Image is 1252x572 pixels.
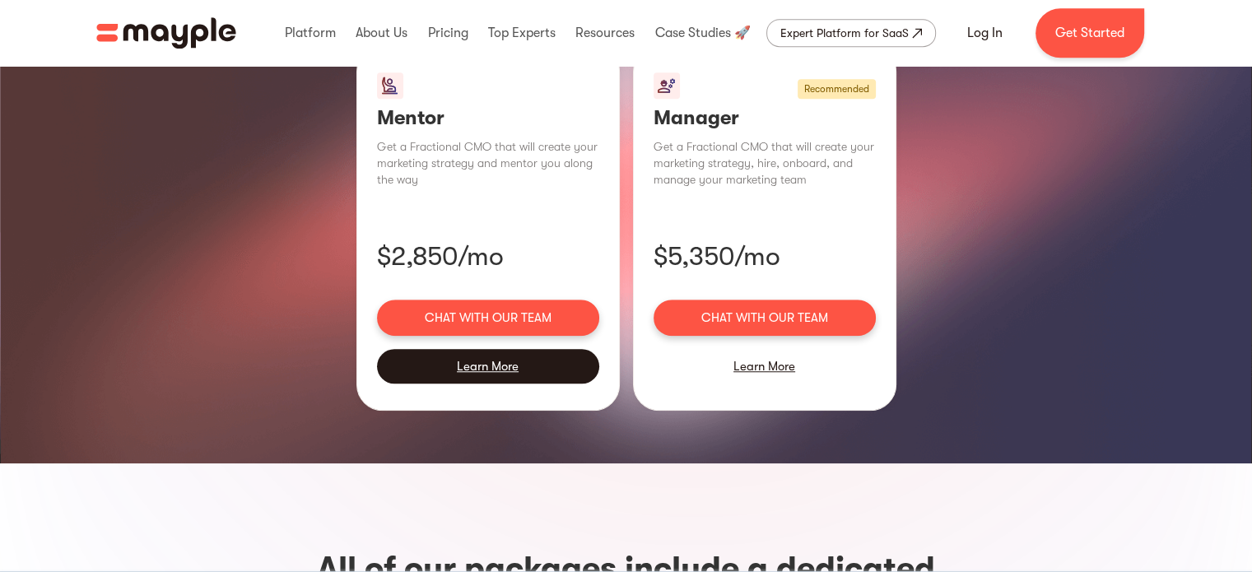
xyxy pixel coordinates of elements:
[484,7,560,59] div: Top Experts
[96,17,236,49] img: Mayple logo
[571,7,639,59] div: Resources
[377,138,599,188] p: Get a Fractional CMO that will create your marketing strategy and mentor you along the way
[654,240,876,273] p: $5,350/mo
[96,17,236,49] a: home
[780,23,909,43] div: Expert Platform for SaaS
[654,300,876,336] a: Chat with our team
[654,138,876,188] p: Get a Fractional CMO that will create your marketing strategy, hire, onboard, and manage your mar...
[998,394,1252,572] iframe: Chat Widget
[947,13,1022,53] a: Log In
[377,105,599,130] h3: Mentor
[351,7,412,59] div: About Us
[281,7,340,59] div: Platform
[766,19,936,47] a: Expert Platform for SaaS
[798,79,876,99] div: Recommended
[377,300,599,336] a: Chat with our team
[377,349,599,384] div: Learn More
[423,7,472,59] div: Pricing
[654,105,876,130] h3: Manager
[1036,8,1144,58] a: Get Started
[654,349,876,384] div: Learn More
[377,240,599,273] p: $2,850/mo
